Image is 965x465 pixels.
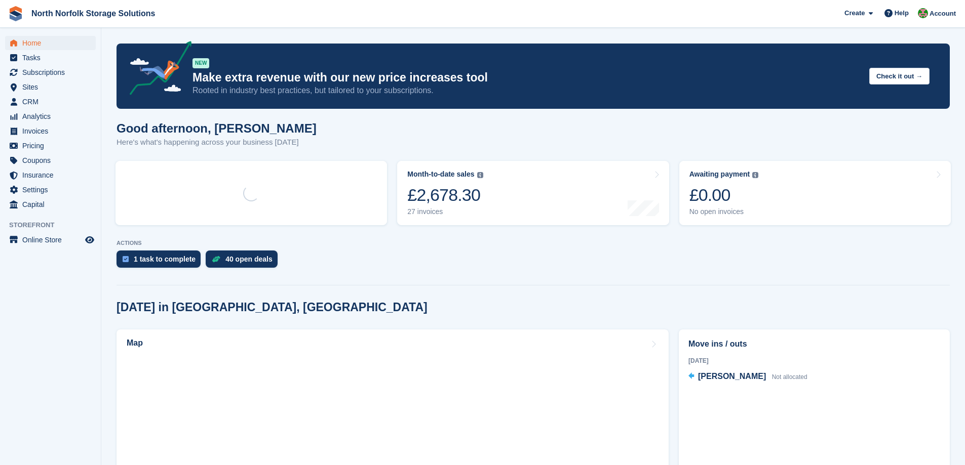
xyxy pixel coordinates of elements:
a: menu [5,51,96,65]
span: Coupons [22,153,83,167]
p: Make extra revenue with our new price increases tool [192,70,861,85]
h1: Good afternoon, [PERSON_NAME] [117,121,317,135]
p: Here's what's happening across your business [DATE] [117,137,317,148]
img: icon-info-grey-7440780725fd019a000dd9b08b2336e03edf1995a4989e88bcd33f0948082b44.svg [752,172,758,178]
a: menu [5,36,96,50]
div: NEW [192,58,209,68]
span: Insurance [22,168,83,182]
p: ACTIONS [117,240,950,246]
span: Invoices [22,124,83,138]
a: menu [5,109,96,123]
span: Tasks [22,51,83,65]
a: 1 task to complete [117,250,206,273]
span: CRM [22,95,83,109]
span: Online Store [22,233,83,247]
a: menu [5,124,96,138]
h2: Map [127,339,143,348]
a: menu [5,183,96,197]
span: Settings [22,183,83,197]
img: task-75834270c22a3079a89374b754ae025e5fb1db73e45f91037f5363f120a921f8.svg [123,256,129,262]
a: menu [5,233,96,247]
a: menu [5,197,96,212]
span: Help [895,8,909,18]
span: [PERSON_NAME] [698,372,766,381]
a: menu [5,65,96,79]
img: Katherine Phelps [918,8,928,18]
a: Month-to-date sales £2,678.30 27 invoices [397,161,669,225]
span: Pricing [22,139,83,153]
div: £0.00 [689,185,759,205]
button: Check it out → [869,68,930,84]
span: Capital [22,197,83,212]
div: [DATE] [688,356,940,365]
a: menu [5,153,96,167]
img: icon-info-grey-7440780725fd019a000dd9b08b2336e03edf1995a4989e88bcd33f0948082b44.svg [477,172,483,178]
a: menu [5,139,96,153]
div: 27 invoices [407,207,483,216]
a: menu [5,95,96,109]
a: [PERSON_NAME] Not allocated [688,370,807,384]
a: menu [5,168,96,182]
img: stora-icon-8386f47178a22dfd0bd8f6a31ec36ba5ce8667c1dd55bd0f319d3a0aa187defe.svg [8,6,23,21]
a: Preview store [84,234,96,246]
img: price-adjustments-announcement-icon-8257ccfd72463d97f412b2fc003d46551f7dbcb40ab6d574587a9cd5c0d94... [121,41,192,99]
div: 1 task to complete [134,255,196,263]
div: £2,678.30 [407,185,483,205]
span: Not allocated [772,373,807,381]
img: deal-1b604bf984904fb50ccaf53a9ad4b4a5d6e5aea283cecdc64d6e3604feb123c2.svg [212,256,220,263]
span: Account [930,9,956,19]
div: 40 open deals [225,255,273,263]
span: Subscriptions [22,65,83,79]
span: Home [22,36,83,50]
span: Sites [22,80,83,94]
div: Awaiting payment [689,170,750,179]
h2: Move ins / outs [688,338,940,350]
a: menu [5,80,96,94]
div: No open invoices [689,207,759,216]
h2: [DATE] in [GEOGRAPHIC_DATA], [GEOGRAPHIC_DATA] [117,301,428,314]
a: Awaiting payment £0.00 No open invoices [679,161,951,225]
div: Month-to-date sales [407,170,474,179]
a: 40 open deals [206,250,283,273]
span: Analytics [22,109,83,123]
span: Storefront [9,220,101,230]
span: Create [844,8,865,18]
p: Rooted in industry best practices, but tailored to your subscriptions. [192,85,861,96]
a: North Norfolk Storage Solutions [27,5,159,22]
